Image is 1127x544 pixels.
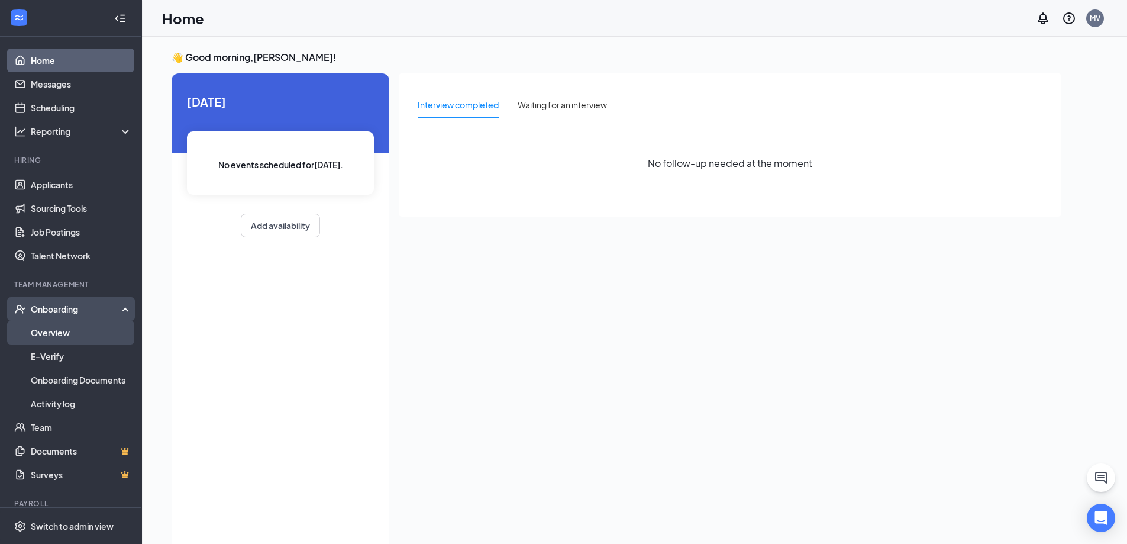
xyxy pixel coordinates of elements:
button: ChatActive [1087,463,1115,492]
div: MV [1090,13,1100,23]
svg: UserCheck [14,303,26,315]
svg: Analysis [14,125,26,137]
div: Payroll [14,498,130,508]
a: SurveysCrown [31,463,132,487]
a: Overview [31,321,132,345]
div: Waiting for an interview [518,98,607,111]
h3: 👋 Good morning, [PERSON_NAME] ! [172,51,1061,64]
a: Applicants [31,173,132,197]
div: Switch to admin view [31,520,114,532]
h1: Home [162,8,204,28]
button: Add availability [241,214,320,237]
svg: WorkstreamLogo [13,12,25,24]
svg: Notifications [1036,11,1050,25]
div: Team Management [14,279,130,289]
div: Reporting [31,125,133,137]
a: Scheduling [31,96,132,120]
a: DocumentsCrown [31,439,132,463]
a: Sourcing Tools [31,197,132,220]
div: Hiring [14,155,130,165]
a: E-Verify [31,345,132,368]
span: No follow-up needed at the moment [648,156,812,170]
div: Onboarding [31,303,122,315]
div: Interview completed [418,98,499,111]
a: Job Postings [31,220,132,244]
a: Onboarding Documents [31,368,132,392]
svg: ChatActive [1094,471,1108,485]
a: Team [31,416,132,439]
a: Messages [31,72,132,96]
svg: Collapse [114,12,126,24]
svg: Settings [14,520,26,532]
a: Activity log [31,392,132,416]
span: [DATE] [187,92,374,111]
div: Open Intercom Messenger [1087,504,1115,532]
a: Home [31,49,132,72]
svg: QuestionInfo [1062,11,1076,25]
span: No events scheduled for [DATE] . [218,158,343,171]
a: Talent Network [31,244,132,268]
